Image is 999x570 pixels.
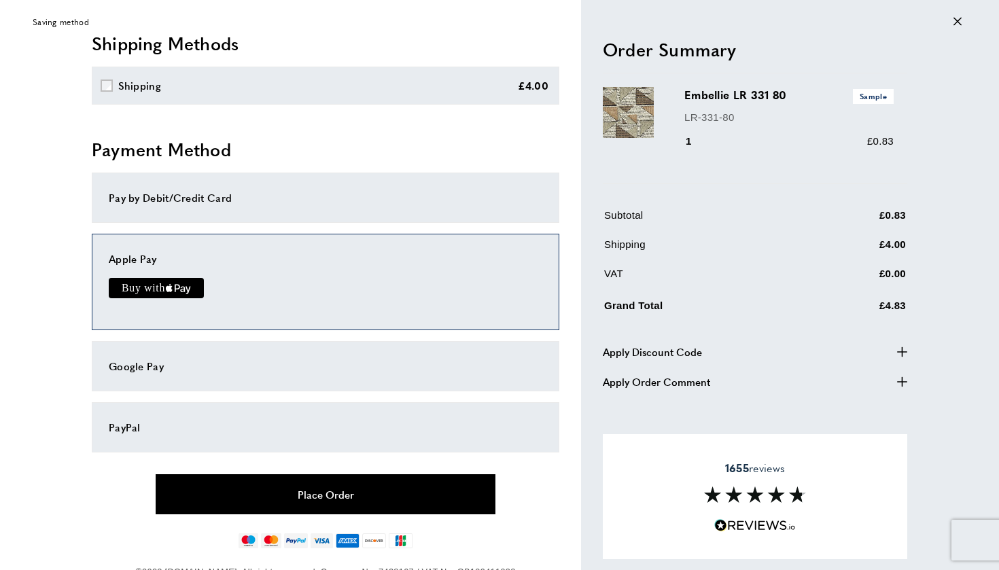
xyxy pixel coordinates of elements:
[604,266,811,292] td: VAT
[603,373,710,389] span: Apply Order Comment
[109,358,542,374] div: Google Pay
[812,295,906,324] td: £4.83
[953,16,962,29] div: Close message
[362,533,386,548] img: discover
[684,87,894,103] h3: Embellie LR 331 80
[867,135,894,147] span: £0.83
[518,77,549,94] div: £4.00
[389,533,413,548] img: jcb
[604,207,811,234] td: Subtotal
[812,207,906,234] td: £0.83
[261,533,281,548] img: mastercard
[109,190,542,206] div: Pay by Debit/Credit Card
[336,533,360,548] img: american-express
[284,533,308,548] img: paypal
[109,419,542,435] div: PayPal
[812,266,906,292] td: £0.00
[812,236,906,263] td: £4.00
[604,295,811,324] td: Grand Total
[603,343,702,359] span: Apply Discount Code
[311,533,333,548] img: visa
[684,109,894,125] p: LR-331-80
[603,37,907,61] h2: Order Summary
[725,461,785,475] span: reviews
[603,87,654,138] img: Embellie LR 331 80
[714,519,796,532] img: Reviews.io 5 stars
[118,77,161,94] div: Shipping
[33,16,89,29] span: Saving method
[604,236,811,263] td: Shipping
[239,533,258,548] img: maestro
[853,89,894,103] span: Sample
[725,460,749,476] strong: 1655
[109,251,542,267] div: Apple Pay
[24,7,975,37] div: off
[156,474,495,514] button: Place Order
[704,486,806,503] img: Reviews section
[684,133,711,149] div: 1
[92,137,559,162] h2: Payment Method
